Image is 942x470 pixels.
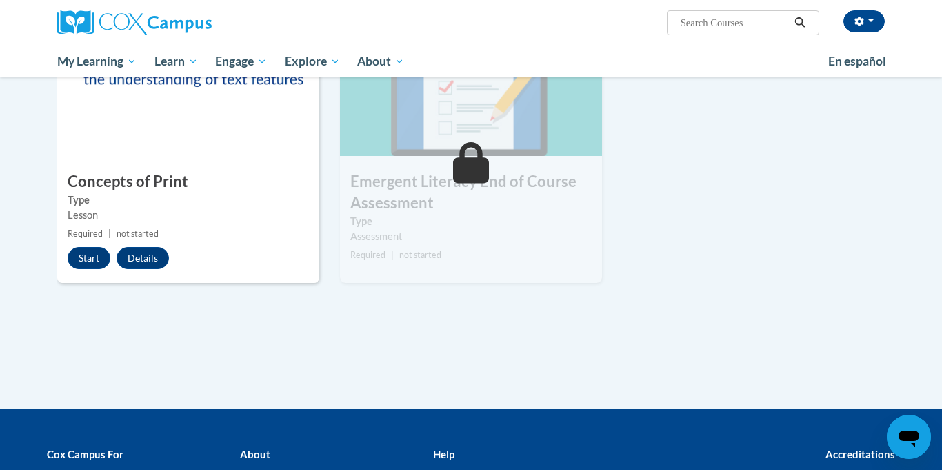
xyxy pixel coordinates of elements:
label: Type [68,193,309,208]
span: Explore [285,53,340,70]
span: | [108,228,111,239]
b: Help [433,448,454,460]
a: Engage [206,46,276,77]
label: Type [350,214,592,229]
a: En español [819,47,895,76]
input: Search Courses [679,14,790,31]
span: Required [350,250,385,260]
a: About [349,46,414,77]
span: not started [399,250,441,260]
span: not started [117,228,159,239]
div: Assessment [350,229,592,244]
h3: Concepts of Print [57,171,319,193]
iframe: Button to launch messaging window [887,415,931,459]
button: Search [790,14,810,31]
span: About [357,53,404,70]
b: Cox Campus For [47,448,123,460]
span: Required [68,228,103,239]
b: About [240,448,270,460]
span: My Learning [57,53,137,70]
a: Explore [276,46,349,77]
a: Learn [146,46,207,77]
h3: Emergent Literacy End of Course Assessment [340,171,602,214]
div: Lesson [68,208,309,223]
img: Course Image [57,18,319,156]
a: My Learning [48,46,146,77]
img: Cox Campus [57,10,212,35]
img: Course Image [340,18,602,156]
span: | [391,250,394,260]
button: Account Settings [843,10,885,32]
b: Accreditations [825,448,895,460]
span: Learn [154,53,198,70]
span: En español [828,54,886,68]
span: Engage [215,53,267,70]
div: Main menu [37,46,905,77]
a: Cox Campus [57,10,319,35]
button: Start [68,247,110,269]
button: Details [117,247,169,269]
